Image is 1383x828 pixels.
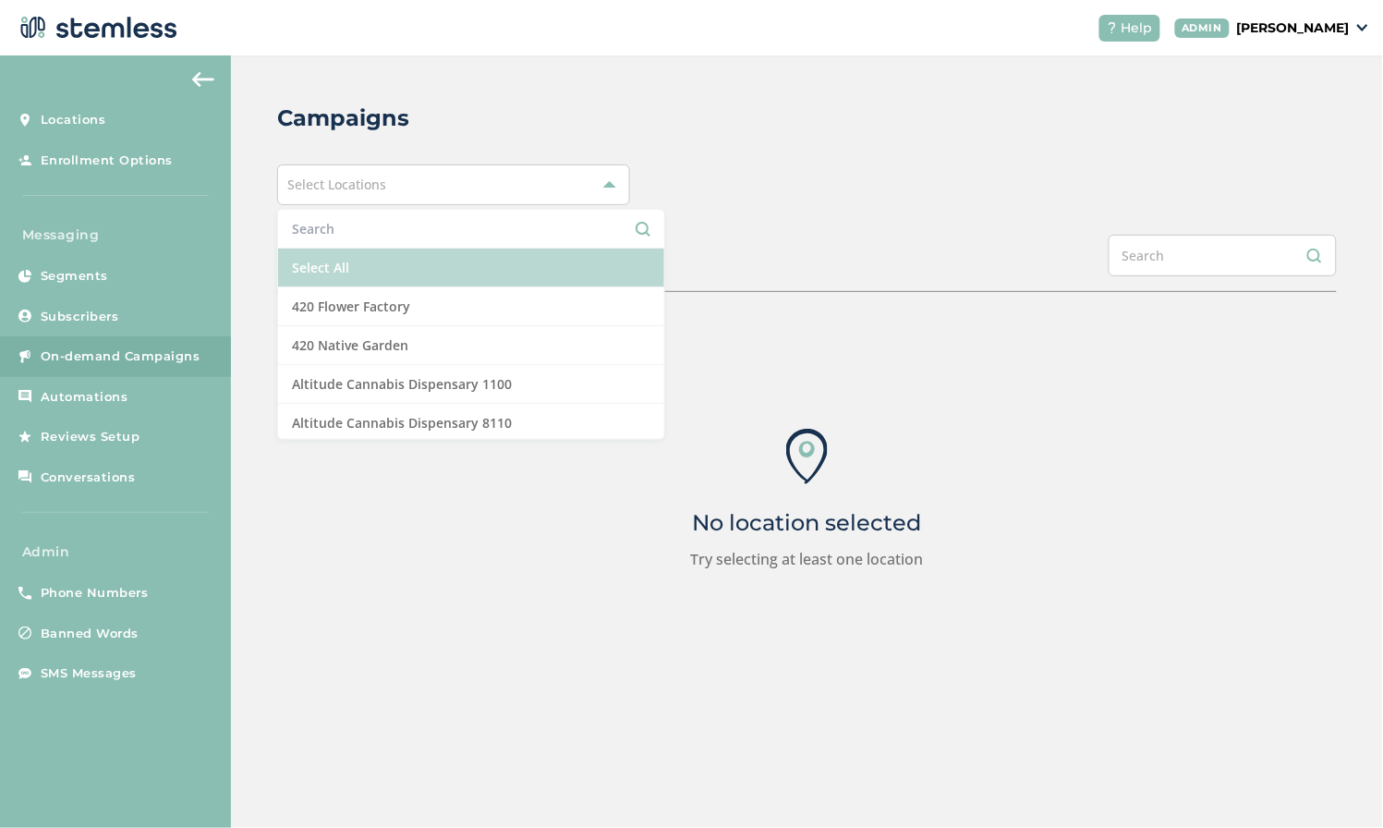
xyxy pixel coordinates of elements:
[690,548,923,570] label: Try selecting at least one location
[292,219,650,238] input: Search
[41,308,119,326] span: Subscribers
[41,111,106,129] span: Locations
[41,428,140,446] span: Reviews Setup
[192,72,214,87] img: icon-arrow-back-accent-c549486e.svg
[41,625,139,643] span: Banned Words
[1175,18,1231,38] div: ADMIN
[278,287,664,326] li: 420 Flower Factory
[1109,235,1337,276] input: Search
[41,388,128,407] span: Automations
[277,102,409,135] h2: Campaigns
[41,267,108,286] span: Segments
[41,584,149,603] span: Phone Numbers
[41,152,173,170] span: Enrollment Options
[41,664,137,683] span: SMS Messages
[1357,24,1368,31] img: icon_down-arrow-small-66adaf34.svg
[1237,18,1350,38] p: [PERSON_NAME]
[278,326,664,365] li: 420 Native Garden
[41,469,136,487] span: Conversations
[786,429,828,484] img: icon-locations-ab32cade.svg
[287,176,386,193] span: Select Locations
[278,249,664,287] li: Select All
[1107,22,1118,33] img: icon-help-white-03924b79.svg
[692,512,921,534] p: No location selected
[15,9,177,46] img: logo-dark-0685b13c.svg
[41,347,200,366] span: On-demand Campaigns
[278,365,664,404] li: Altitude Cannabis Dispensary 1100
[1291,739,1383,828] iframe: Chat Widget
[278,404,664,443] li: Altitude Cannabis Dispensary 8110
[1122,18,1153,38] span: Help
